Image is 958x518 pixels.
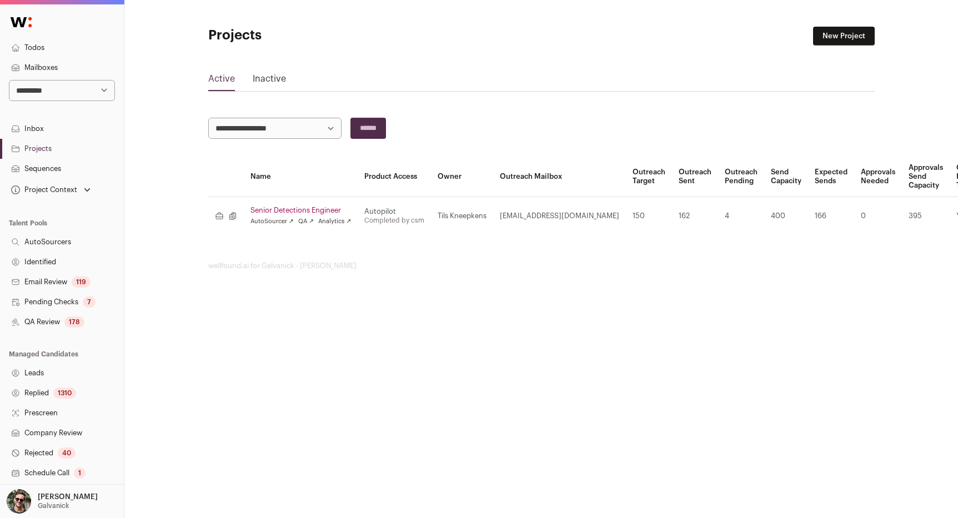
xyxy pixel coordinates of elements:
[38,501,69,510] p: Galvanick
[208,261,875,270] footer: wellfound:ai for Galvanick - [PERSON_NAME]
[808,197,854,235] td: 166
[718,197,764,235] td: 4
[250,206,352,215] a: Senior Detections Engineer
[672,197,718,235] td: 162
[764,157,808,197] th: Send Capacity
[58,447,76,459] div: 40
[208,27,430,44] h1: Projects
[364,207,424,216] div: Autopilot
[808,157,854,197] th: Expected Sends
[64,316,84,328] div: 178
[672,157,718,197] th: Outreach Sent
[253,72,286,90] a: Inactive
[9,185,77,194] div: Project Context
[813,27,875,46] a: New Project
[250,217,294,226] a: AutoSourcer ↗
[364,217,424,224] a: Completed by csm
[7,489,31,514] img: 1635949-medium_jpg
[493,197,626,235] td: [EMAIL_ADDRESS][DOMAIN_NAME]
[74,467,86,479] div: 1
[431,197,493,235] td: Tils Kneepkens
[298,217,314,226] a: QA ↗
[208,72,235,90] a: Active
[493,157,626,197] th: Outreach Mailbox
[9,182,93,198] button: Open dropdown
[318,217,351,226] a: Analytics ↗
[718,157,764,197] th: Outreach Pending
[902,157,950,197] th: Approvals Send Capacity
[244,157,358,197] th: Name
[902,197,950,235] td: 395
[626,157,672,197] th: Outreach Target
[764,197,808,235] td: 400
[431,157,493,197] th: Owner
[4,489,100,514] button: Open dropdown
[53,388,76,399] div: 1310
[83,296,96,308] div: 7
[4,11,38,33] img: Wellfound
[854,157,902,197] th: Approvals Needed
[854,197,902,235] td: 0
[38,492,98,501] p: [PERSON_NAME]
[72,276,91,288] div: 119
[358,157,431,197] th: Product Access
[626,197,672,235] td: 150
